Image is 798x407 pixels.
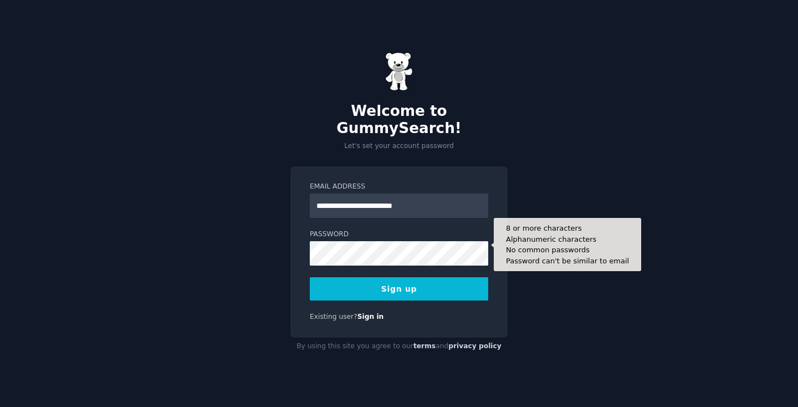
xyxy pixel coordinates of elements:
[290,103,508,138] h2: Welcome to GummySearch!
[310,230,488,240] label: Password
[385,52,413,91] img: Gummy Bear
[448,342,502,350] a: privacy policy
[310,313,357,320] span: Existing user?
[290,338,508,355] div: By using this site you agree to our and
[310,277,488,301] button: Sign up
[290,141,508,151] p: Let's set your account password
[413,342,436,350] a: terms
[357,313,384,320] a: Sign in
[310,182,488,192] label: Email Address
